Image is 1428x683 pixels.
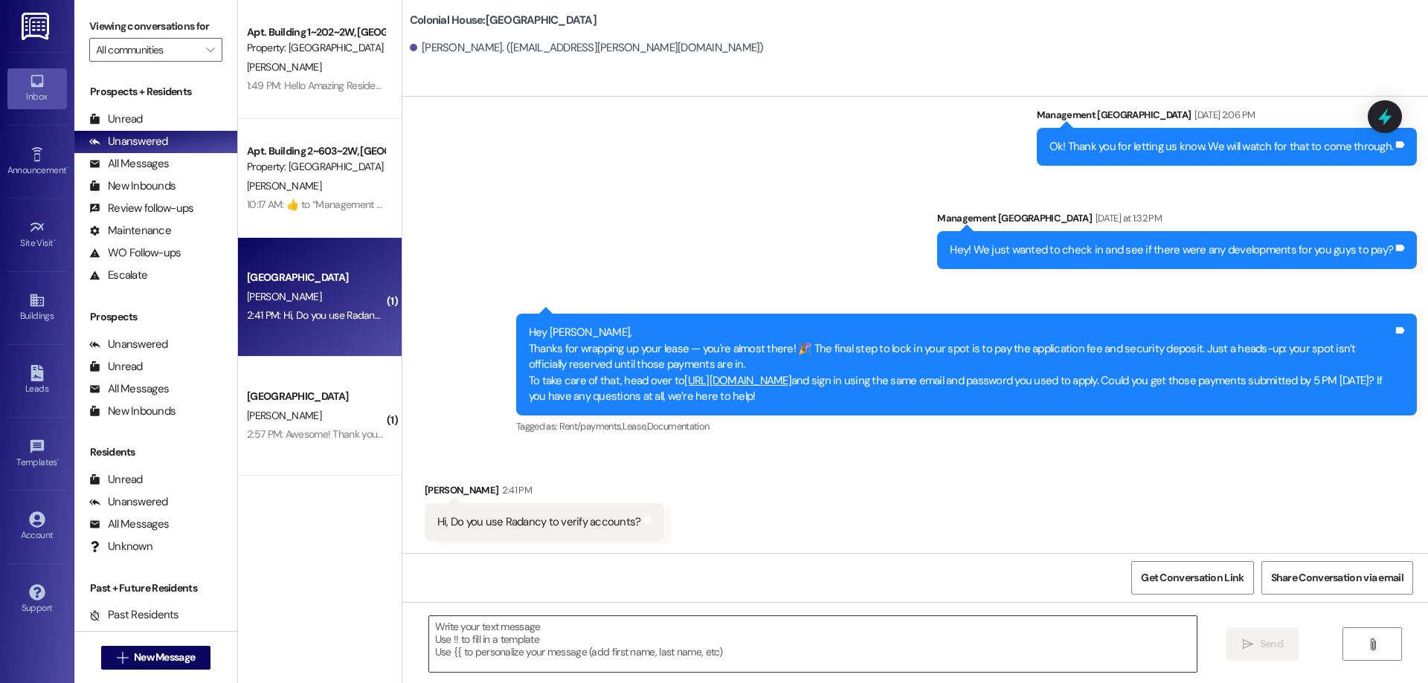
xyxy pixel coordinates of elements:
span: Documentation [647,420,710,433]
span: Rent/payments , [559,420,623,433]
a: Support [7,580,67,620]
div: Tagged as: [516,415,1417,437]
div: Hey! We just wanted to check in and see if there were any developments for you guys to pay? [950,242,1393,258]
div: Property: [GEOGRAPHIC_DATA] [247,159,385,175]
span: Lease , [623,420,647,433]
div: [GEOGRAPHIC_DATA] [247,389,385,404]
span: [PERSON_NAME] [247,409,321,422]
div: Apt. Building 2~603~2W, [GEOGRAPHIC_DATA] [247,143,385,159]
div: [PERSON_NAME] [425,482,665,503]
input: All communities [96,38,199,62]
div: Management [GEOGRAPHIC_DATA] [1037,107,1418,128]
div: WO Follow-ups [89,245,181,261]
a: Buildings [7,288,67,328]
div: Hi, Do you use Radancy to verify accounts? [437,514,641,530]
div: Unread [89,472,143,488]
button: Send [1226,627,1299,661]
a: Account [7,507,67,547]
div: All Messages [89,381,169,397]
div: New Inbounds [89,178,176,194]
div: Residents [74,444,237,460]
div: Apt. Building 1~202~2W, [GEOGRAPHIC_DATA] [247,25,385,40]
div: Past Residents [89,607,179,623]
div: Management [GEOGRAPHIC_DATA] [937,210,1417,231]
button: Get Conversation Link [1131,561,1253,595]
div: Ok! Thank you for letting us know. We will watch for that to come through. [1049,139,1394,155]
a: [URL][DOMAIN_NAME] [684,373,791,388]
div: Prospects + Residents [74,84,237,100]
div: Prospects [74,309,237,325]
label: Viewing conversations for [89,15,222,38]
div: Escalate [89,268,147,283]
span: Share Conversation via email [1271,570,1403,586]
span: New Message [134,650,195,665]
div: [PERSON_NAME]. ([EMAIL_ADDRESS][PERSON_NAME][DOMAIN_NAME]) [410,40,764,56]
i:  [1367,638,1378,650]
a: Site Visit • [7,215,67,255]
a: Inbox [7,68,67,109]
div: All Messages [89,517,169,532]
span: • [57,455,59,465]
i:  [117,652,128,664]
i:  [206,44,214,56]
button: New Message [101,646,211,670]
span: [PERSON_NAME] [247,179,321,192]
div: Property: [GEOGRAPHIC_DATA] [247,40,385,56]
div: Hey [PERSON_NAME], Thanks for wrapping up your lease — you're almost there! 🎉 The final step to l... [529,325,1393,404]
span: [PERSON_NAME] [247,60,321,74]
div: Unanswered [89,337,168,352]
div: Unread [89,359,143,375]
img: ResiDesk Logo [22,13,52,40]
div: [DATE] 2:06 PM [1191,107,1255,123]
div: Unanswered [89,134,168,149]
div: 1:49 PM: Hello Amazing Residents! We will be doing Clean checks [DATE] 1-5 pm! Make sure your apa... [247,79,988,92]
a: Leads [7,360,67,401]
div: 10:17 AM: ​👍​ to “ Management Colonial House (Colonial House): Yes!! You have parking for Winter! ” [247,198,663,211]
div: All Messages [89,156,169,172]
button: Share Conversation via email [1261,561,1413,595]
div: 2:57 PM: Awesome! Thank you 🙏 [247,427,392,441]
div: 2:41 PM: Hi, Do you use Radancy to verify accounts? [247,308,470,322]
b: Colonial House: [GEOGRAPHIC_DATA] [410,13,596,28]
i:  [1242,638,1253,650]
div: Unknown [89,539,152,554]
div: Unread [89,111,143,127]
div: New Inbounds [89,404,176,419]
span: Get Conversation Link [1141,570,1244,586]
span: • [66,163,68,173]
div: Unanswered [89,494,168,510]
a: Templates • [7,434,67,474]
div: 2:41 PM [498,482,531,498]
div: Maintenance [89,223,171,239]
span: • [54,236,56,246]
span: [PERSON_NAME] [247,290,321,303]
div: Past + Future Residents [74,580,237,596]
div: [DATE] at 1:32 PM [1092,210,1162,226]
div: [GEOGRAPHIC_DATA] [247,270,385,285]
div: Review follow-ups [89,201,193,216]
span: Send [1260,636,1283,652]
